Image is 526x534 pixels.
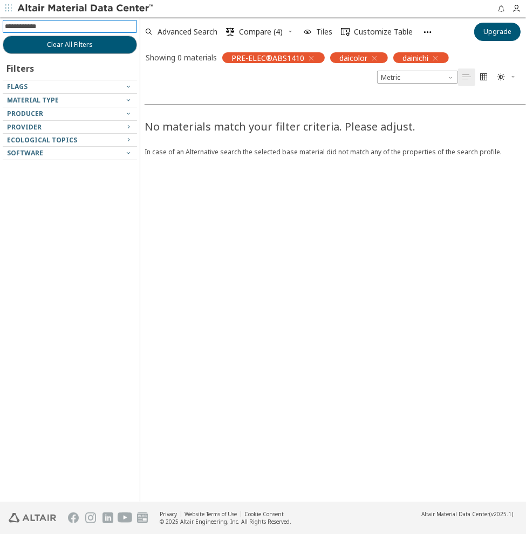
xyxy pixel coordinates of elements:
[421,510,513,518] div: (v2025.1)
[483,28,511,36] span: Upgrade
[3,80,137,93] button: Flags
[7,82,28,91] span: Flags
[7,109,43,118] span: Producer
[226,28,235,36] i: 
[377,71,458,84] div: Unit System
[354,28,413,36] span: Customize Table
[244,510,284,518] a: Cookie Consent
[47,40,93,49] span: Clear All Filters
[474,23,521,41] button: Upgrade
[7,122,42,132] span: Provider
[3,134,137,147] button: Ecological Topics
[17,3,155,14] img: Altair Material Data Center
[493,69,521,86] button: Theme
[497,73,505,81] i: 
[239,28,283,36] span: Compare (4)
[3,147,137,160] button: Software
[458,69,475,86] button: Table View
[7,148,43,158] span: Software
[3,36,137,54] button: Clear All Filters
[480,73,488,81] i: 
[421,510,489,518] span: Altair Material Data Center
[185,510,237,518] a: Website Terms of Use
[377,71,458,84] span: Metric
[3,107,137,120] button: Producer
[146,52,217,63] div: Showing 0 materials
[341,28,350,36] i: 
[402,53,428,63] span: dainichi
[3,121,137,134] button: Provider
[316,28,332,36] span: Tiles
[160,510,177,518] a: Privacy
[7,135,77,145] span: Ecological Topics
[475,69,493,86] button: Tile View
[3,54,39,80] div: Filters
[158,28,217,36] span: Advanced Search
[339,53,367,63] span: daicolor
[3,94,137,107] button: Material Type
[462,73,471,81] i: 
[7,95,59,105] span: Material Type
[160,518,291,525] div: © 2025 Altair Engineering, Inc. All Rights Reserved.
[9,513,56,523] img: Altair Engineering
[231,53,304,63] span: PRE-ELEC®ABS1410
